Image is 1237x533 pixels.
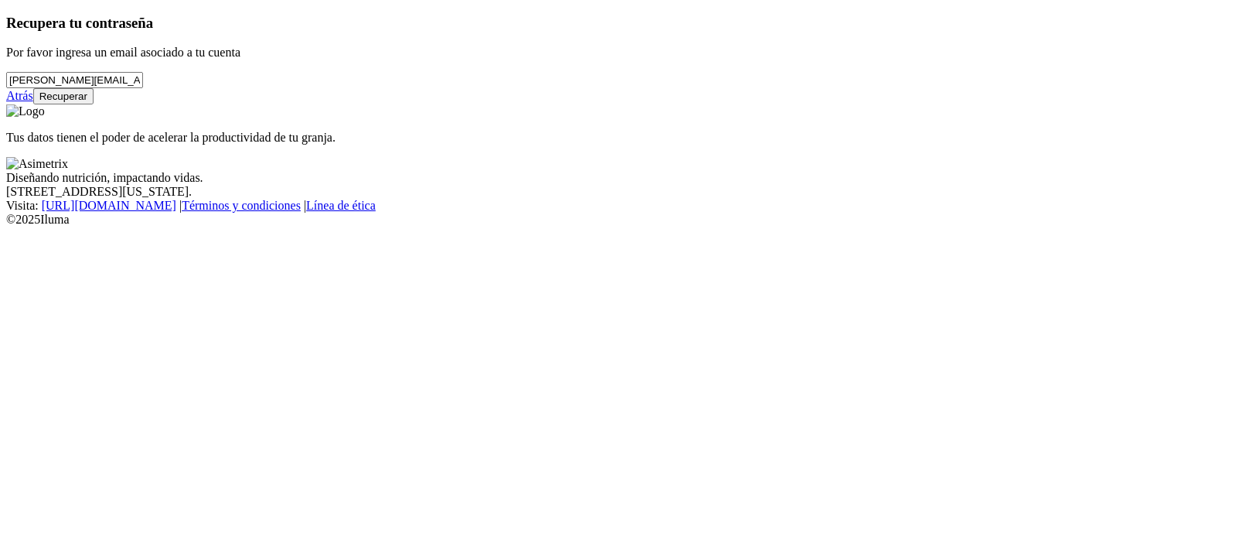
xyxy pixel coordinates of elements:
h3: Recupera tu contraseña [6,15,1231,32]
a: [URL][DOMAIN_NAME] [42,199,176,212]
button: Recuperar [33,88,94,104]
div: Diseñando nutrición, impactando vidas. [6,171,1231,185]
a: Línea de ética [306,199,376,212]
div: [STREET_ADDRESS][US_STATE]. [6,185,1231,199]
img: Logo [6,104,45,118]
div: © 2025 Iluma [6,213,1231,227]
a: Atrás [6,89,33,102]
p: Por favor ingresa un email asociado a tu cuenta [6,46,1231,60]
img: Asimetrix [6,157,68,171]
input: Tu correo [6,72,143,88]
div: Visita : | | [6,199,1231,213]
p: Tus datos tienen el poder de acelerar la productividad de tu granja. [6,131,1231,145]
a: Términos y condiciones [182,199,301,212]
